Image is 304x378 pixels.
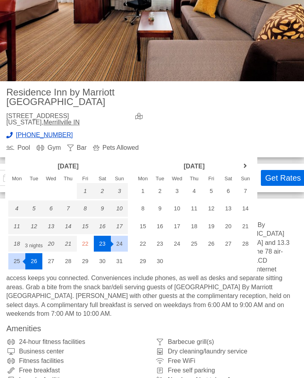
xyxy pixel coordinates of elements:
[220,176,237,181] div: Sat
[94,183,111,199] div: 2
[237,236,254,252] div: 28
[42,200,59,216] div: 6
[6,339,149,345] div: 24-hour fitness facilities
[111,253,128,269] div: 31
[111,176,128,181] div: Sun
[25,160,111,173] header: [DATE]
[186,176,203,181] div: Thu
[151,236,168,252] div: 23
[25,218,42,234] div: 12
[6,348,149,355] div: Business center
[25,176,42,181] div: Tue
[169,200,186,216] div: 10
[135,113,146,126] a: view map
[8,200,25,216] div: 4
[77,176,94,181] div: Fri
[134,236,151,252] div: 22
[77,236,94,252] div: 22
[239,160,251,172] a: next month
[8,176,25,181] div: Mon
[237,183,254,199] div: 7
[93,145,139,151] div: Pets Allowed
[134,218,151,234] div: 15
[203,176,220,181] div: Fri
[6,358,149,364] div: Fitness facilities
[237,200,254,216] div: 14
[8,253,25,269] div: 25
[8,236,25,252] div: 18
[60,236,77,252] div: 21
[25,236,42,252] div: 19
[94,200,111,216] div: 9
[169,183,186,199] div: 3
[60,218,77,234] div: 14
[60,200,77,216] div: 7
[186,200,203,216] div: 11
[42,176,59,181] div: Wed
[6,367,149,374] div: Free breakfast
[169,176,186,181] div: Wed
[77,218,94,234] div: 15
[203,236,220,252] div: 26
[151,253,168,269] div: 30
[111,183,128,199] div: 3
[6,145,30,151] div: Pool
[203,218,220,234] div: 19
[25,200,42,216] div: 5
[169,218,186,234] div: 17
[134,183,151,199] div: 1
[42,253,59,269] div: 27
[42,218,59,234] div: 13
[220,200,237,216] div: 13
[220,183,237,199] div: 6
[6,88,146,107] h2: Residence Inn by Marriott [GEOGRAPHIC_DATA]
[134,200,151,216] div: 8
[151,183,168,199] div: 2
[155,348,298,355] div: Dry cleaning/laundry service
[220,218,237,234] div: 20
[151,218,168,234] div: 16
[25,253,42,269] div: 26
[94,176,111,181] div: Sat
[6,325,298,332] h3: Amenities
[186,236,203,252] div: 25
[36,145,61,151] div: Gym
[220,236,237,252] div: 27
[155,367,298,374] div: Free self parking
[111,236,128,252] div: 24
[111,218,128,234] div: 17
[6,113,129,126] div: [STREET_ADDRESS][US_STATE],
[94,253,111,269] div: 30
[134,253,151,269] div: 29
[77,200,94,216] div: 8
[111,200,128,216] div: 10
[16,132,73,138] span: [PHONE_NUMBER]
[8,218,25,234] div: 11
[169,236,186,252] div: 24
[155,339,298,345] div: Barbecue grill(s)
[94,218,111,234] div: 16
[151,176,168,181] div: Tue
[60,253,77,269] div: 28
[237,218,254,234] div: 21
[151,200,168,216] div: 9
[77,183,94,199] div: 1
[203,183,220,199] div: 5
[151,160,237,173] header: [DATE]
[44,119,80,126] a: Merrillville IN
[42,236,59,252] div: 20
[94,236,111,252] div: 23
[60,176,77,181] div: Thu
[186,218,203,234] div: 18
[237,176,254,181] div: Sun
[134,176,151,181] div: Mon
[77,253,94,269] div: 29
[186,183,203,199] div: 4
[67,145,87,151] div: Bar
[203,200,220,216] div: 12
[155,358,298,364] div: Free WiFi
